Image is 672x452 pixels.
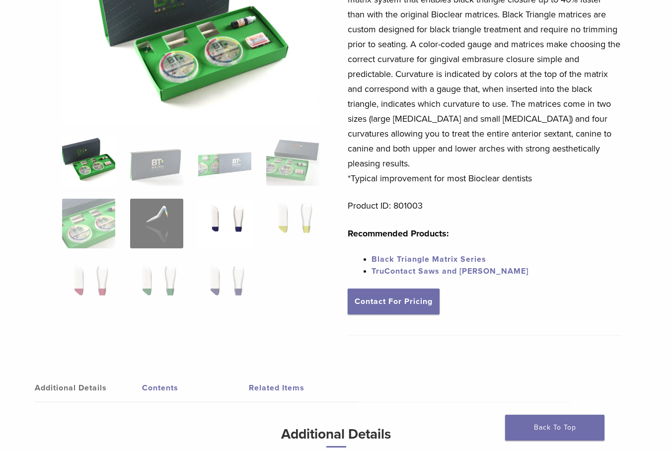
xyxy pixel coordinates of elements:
img: Black Triangle (BT) Kit - Image 11 [198,261,251,311]
strong: Recommended Products: [348,228,449,239]
img: Intro-Black-Triangle-Kit-6-Copy-e1548792917662-324x324.jpg [62,136,115,186]
img: Black Triangle (BT) Kit - Image 7 [198,199,251,248]
img: Black Triangle (BT) Kit - Image 8 [266,199,319,248]
img: Black Triangle (BT) Kit - Image 2 [130,136,183,186]
img: Black Triangle (BT) Kit - Image 5 [62,199,115,248]
img: Black Triangle (BT) Kit - Image 6 [130,199,183,248]
a: Related Items [249,374,356,402]
img: Black Triangle (BT) Kit - Image 9 [62,261,115,311]
a: Black Triangle Matrix Series [372,254,486,264]
a: TruContact Saws and [PERSON_NAME] [372,266,528,276]
a: Contact For Pricing [348,289,440,314]
img: Black Triangle (BT) Kit - Image 3 [198,136,251,186]
a: Additional Details [35,374,142,402]
img: Black Triangle (BT) Kit - Image 10 [130,261,183,311]
a: Contents [142,374,249,402]
img: Black Triangle (BT) Kit - Image 4 [266,136,319,186]
p: Product ID: 801003 [348,198,621,213]
a: Back To Top [505,415,604,441]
